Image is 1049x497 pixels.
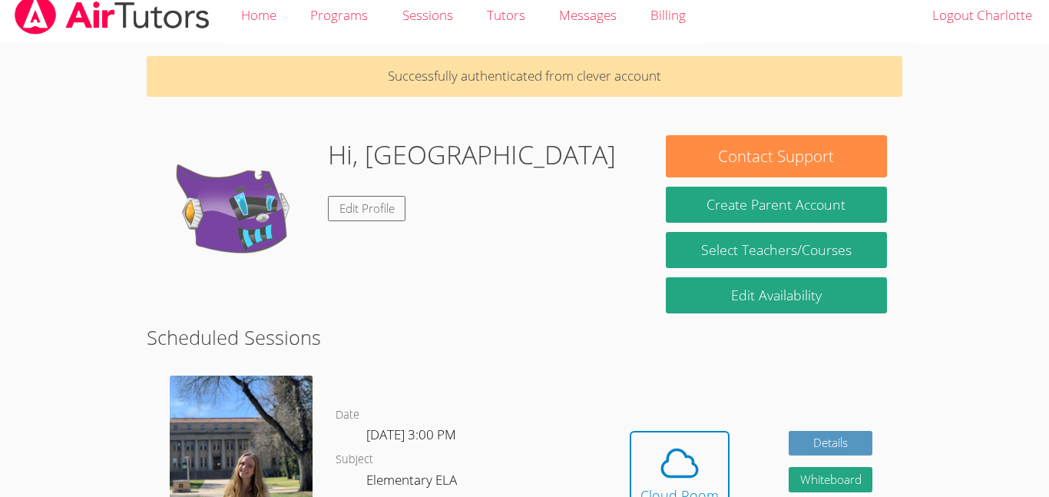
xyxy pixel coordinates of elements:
[336,450,373,469] dt: Subject
[666,187,887,223] button: Create Parent Account
[147,323,902,352] h2: Scheduled Sessions
[328,135,616,174] h1: Hi, [GEOGRAPHIC_DATA]
[162,135,316,289] img: default.png
[336,406,359,425] dt: Date
[666,232,887,268] a: Select Teachers/Courses
[147,56,902,97] p: Successfully authenticated from clever account
[559,6,617,24] span: Messages
[366,426,456,443] span: [DATE] 3:00 PM
[789,467,873,492] button: Whiteboard
[666,135,887,177] button: Contact Support
[666,277,887,313] a: Edit Availability
[328,196,406,221] a: Edit Profile
[366,469,460,495] dd: Elementary ELA
[789,431,873,456] a: Details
